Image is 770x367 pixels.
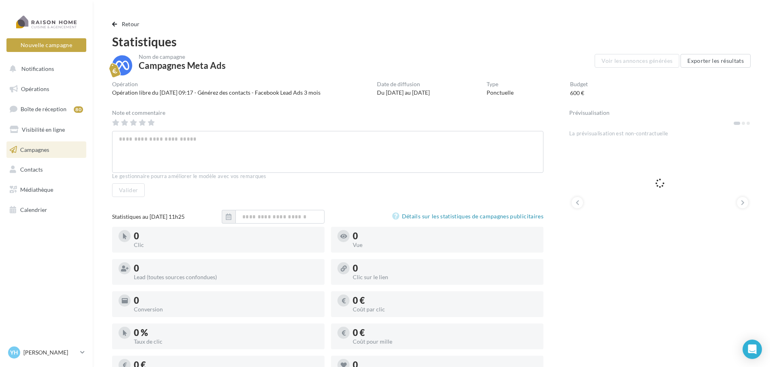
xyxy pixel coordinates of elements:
a: Détails sur les statistiques de campagnes publicitaires [392,211,543,221]
a: Opérations [5,81,88,97]
div: Vue [353,242,537,248]
div: 0 € [353,328,537,337]
a: Visibilité en ligne [5,121,88,138]
div: Ponctuelle [487,89,514,97]
div: 0 [353,232,537,241]
span: Retour [122,21,140,27]
div: Open Intercom Messenger [743,340,762,359]
div: 600 € [570,89,584,97]
span: Campagnes [20,146,49,153]
span: YH [10,348,18,357]
div: Type [487,81,514,87]
span: Notifications [21,65,54,72]
div: Opération [112,81,320,87]
a: YH [PERSON_NAME] [6,345,86,360]
span: Opérations [21,85,49,92]
div: Budget [570,81,588,87]
div: Coût par clic [353,307,537,312]
div: 0 [134,296,318,305]
button: Retour [112,19,143,29]
span: Visibilité en ligne [22,126,65,133]
a: Contacts [5,161,88,178]
div: 0 [134,264,318,273]
div: 0 [353,264,537,273]
p: [PERSON_NAME] [23,348,77,357]
button: Valider [112,183,145,197]
a: Campagnes [5,141,88,158]
div: Prévisualisation [569,110,751,116]
div: Nom de campagne [139,54,226,60]
a: Boîte de réception80 [5,100,88,118]
div: Clic [134,242,318,248]
div: 0 [134,232,318,241]
button: Nouvelle campagne [6,38,86,52]
div: Date de diffusion [377,81,430,87]
span: Médiathèque [20,186,53,193]
div: Statistiques [112,35,751,48]
span: Calendrier [20,206,47,213]
div: Lead (toutes sources confondues) [134,274,318,280]
div: Conversion [134,307,318,312]
div: 0 € [353,296,537,305]
a: Calendrier [5,201,88,218]
div: 80 [74,106,83,113]
div: Campagnes Meta Ads [139,61,226,70]
div: Le gestionnaire pourra améliorer le modèle avec vos remarques [112,173,543,180]
div: Coût pour mille [353,339,537,344]
div: Opération libre du [DATE] 09:17 - Générez des contacts - Facebook Lead Ads 3 mois [112,89,320,97]
button: Notifications [5,60,85,77]
div: 0 % [134,328,318,337]
div: Clic sur le lien [353,274,537,280]
div: Taux de clic [134,339,318,344]
button: Exporter les résultats [681,54,751,68]
button: Voir les annonces générées [595,54,679,68]
span: Contacts [20,166,43,173]
a: Médiathèque [5,181,88,198]
span: Boîte de réception [21,106,67,112]
div: Statistiques au [DATE] 11h25 [112,213,222,221]
div: Du [DATE] au [DATE] [377,89,430,97]
div: Note et commentaire [112,110,543,116]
